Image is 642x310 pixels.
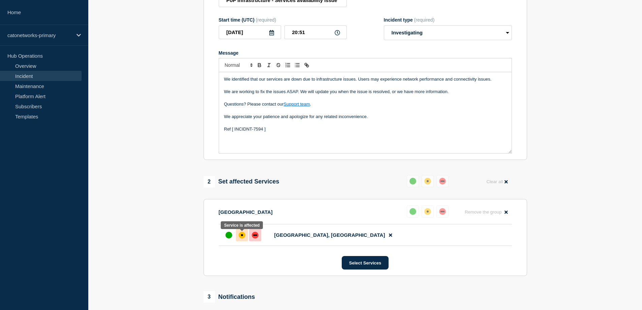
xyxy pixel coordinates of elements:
[219,72,512,153] div: Message
[424,178,431,185] div: affected
[293,61,302,69] button: Toggle bulleted list
[204,176,215,188] span: 2
[407,175,419,187] button: up
[224,126,266,132] span: Ref [ INCIDNT-7594 ]
[283,61,293,69] button: Toggle ordered list
[439,178,446,185] div: down
[255,61,264,69] button: Toggle bold text
[284,102,310,107] a: Support team
[422,175,434,187] button: affected
[342,256,389,270] button: Select Services
[439,208,446,215] div: down
[414,17,435,23] span: (required)
[204,291,215,303] span: 3
[274,61,283,69] button: Toggle strikethrough text
[204,176,279,188] div: Set affected Services
[274,232,385,238] span: [GEOGRAPHIC_DATA], [GEOGRAPHIC_DATA]
[302,61,311,69] button: Toggle link
[407,205,419,218] button: up
[465,209,502,215] span: Remove the group
[224,114,507,120] p: We appreciate your patience and apologize for any related inconvenience.
[219,209,273,215] p: [GEOGRAPHIC_DATA]
[219,17,347,23] div: Start time (UTC)
[224,76,507,82] p: We identified that our services are down due to infrastructure issues. Users may experience netwo...
[256,17,276,23] span: (required)
[436,175,449,187] button: down
[284,25,347,39] input: HH:MM
[424,208,431,215] div: affected
[7,32,72,38] p: catonetworks-primary
[222,61,255,69] span: Font size
[224,89,507,95] p: We are working to fix the issues ASAP. We will update you when the issue is resolved, or we have ...
[252,232,258,238] div: down
[239,232,245,238] div: affected
[264,61,274,69] button: Toggle italic text
[384,25,512,40] select: Incident type
[219,25,281,39] input: YYYY-MM-DD
[482,175,512,188] button: Clear all
[461,205,512,219] button: Remove the group
[422,205,434,218] button: affected
[384,17,512,23] div: Incident type
[224,223,259,228] div: Service is affected
[204,291,255,303] div: Notifications
[219,50,512,56] div: Message
[409,208,416,215] div: up
[436,205,449,218] button: down
[224,101,507,107] p: Questions? Please contact our .
[409,178,416,185] div: up
[225,232,232,238] div: up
